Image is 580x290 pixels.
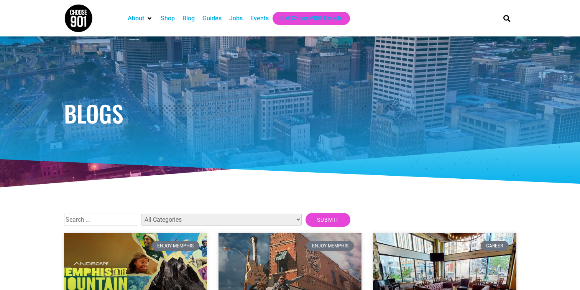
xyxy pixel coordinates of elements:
[124,12,157,25] div: About
[500,12,513,25] div: Search
[128,14,144,23] a: About
[481,241,509,251] div: Career
[306,213,351,227] input: Submit
[64,214,137,226] input: Search …
[124,12,490,25] nav: Main nav
[182,14,195,23] a: Blog
[202,14,222,23] a: Guides
[306,241,354,251] div: Enjoy Memphis
[250,14,269,23] a: Events
[161,14,175,23] a: Shop
[229,14,243,23] a: Jobs
[280,14,342,23] a: Get Choose901 Emails
[152,241,199,251] div: Enjoy Memphis
[64,102,516,125] h1: Blogs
